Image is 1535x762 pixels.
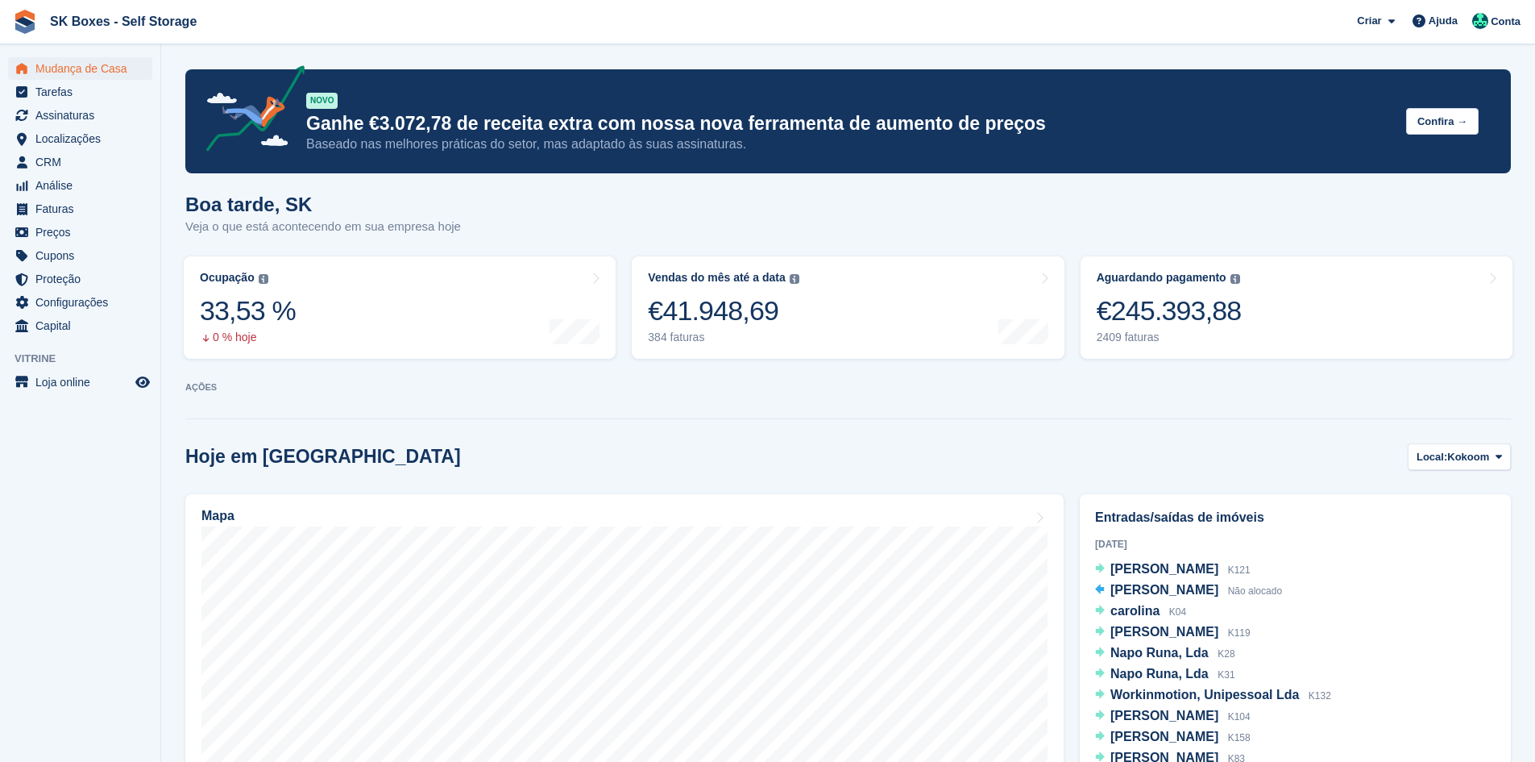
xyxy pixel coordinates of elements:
[1228,564,1251,576] span: K121
[1228,627,1251,639] span: K119
[8,244,152,267] a: menu
[1095,602,1186,623] a: carolina K04
[1095,664,1235,685] a: Napo Runa, Lda K31
[44,8,203,35] a: SK Boxes - Self Storage
[8,57,152,80] a: menu
[8,268,152,290] a: menu
[193,65,305,157] img: price-adjustments-announcement-icon-8257ccfd72463d97f412b2fc003d46551f7dbcb40ab6d574587a9cd5c0d94...
[1095,537,1496,552] div: [DATE]
[201,509,234,523] h2: Mapa
[259,274,268,284] img: icon-info-grey-7440780725fd019a000dd9b08b2336e03edf1995a4989e88bcd33f0948082b44.svg
[1097,331,1242,344] div: 2409 faturas
[790,274,799,284] img: icon-info-grey-7440780725fd019a000dd9b08b2336e03edf1995a4989e88bcd33f0948082b44.svg
[35,268,132,290] span: Proteção
[1081,256,1512,359] a: Aguardando pagamento €245.393,88 2409 faturas
[1218,669,1234,681] span: K31
[35,291,132,314] span: Configurações
[8,221,152,244] a: menu
[8,291,152,314] a: menu
[1228,732,1251,743] span: K158
[1406,108,1479,135] button: Confira →
[185,446,461,468] h2: Hoje em [GEOGRAPHIC_DATA]
[1110,667,1209,681] span: Napo Runa, Lda
[35,174,132,197] span: Análise
[35,151,132,173] span: CRM
[200,271,255,285] div: Ocupação
[1357,13,1381,29] span: Criar
[1228,585,1282,597] span: Não alocado
[1417,449,1447,465] span: Local:
[1110,583,1218,597] span: [PERSON_NAME]
[1309,690,1331,702] span: K132
[306,135,1393,153] p: Baseado nas melhores práticas do setor, mas adaptado às suas assinaturas.
[1429,13,1458,29] span: Ajuda
[1491,14,1520,30] span: Conta
[1095,623,1251,643] a: [PERSON_NAME] K119
[1472,13,1488,29] img: SK Boxes - Comercial
[648,294,799,327] div: €41.948,69
[8,314,152,337] a: menu
[648,331,799,344] div: 384 faturas
[1110,730,1218,743] span: [PERSON_NAME]
[185,218,461,236] p: Veja o que está acontecendo em sua empresa hoje
[1230,274,1240,284] img: icon-info-grey-7440780725fd019a000dd9b08b2336e03edf1995a4989e88bcd33f0948082b44.svg
[185,382,1511,393] p: AÇÕES
[35,371,132,393] span: Loja online
[35,221,132,244] span: Preços
[8,104,152,127] a: menu
[1110,625,1218,639] span: [PERSON_NAME]
[15,351,160,367] span: Vitrine
[35,57,132,80] span: Mudança de Casa
[1095,581,1282,602] a: [PERSON_NAME] Não alocado
[200,294,296,327] div: 33,53 %
[35,198,132,220] span: Faturas
[1110,562,1218,576] span: [PERSON_NAME]
[35,244,132,267] span: Cupons
[648,271,785,285] div: Vendas do mês até a data
[35,104,132,127] span: Assinaturas
[133,373,152,392] a: Loja de pré-visualização
[1447,449,1489,465] span: Kokoom
[1408,443,1511,470] button: Local: Kokoom
[184,256,616,359] a: Ocupação 33,53 % 0 % hoje
[1110,709,1218,722] span: [PERSON_NAME]
[1095,706,1251,727] a: [PERSON_NAME] K104
[1169,606,1186,618] span: K04
[1110,604,1160,618] span: carolina
[1228,711,1251,722] span: K104
[8,371,152,393] a: menu
[1110,688,1299,702] span: Workinmotion, Unipessoal Lda
[306,112,1393,135] p: Ganhe €3.072,78 de receita extra com nossa nova ferramenta de aumento de preços
[1095,560,1251,581] a: [PERSON_NAME] K121
[1097,294,1242,327] div: €245.393,88
[632,256,1064,359] a: Vendas do mês até a data €41.948,69 384 faturas
[35,314,132,337] span: Capital
[35,127,132,150] span: Localizações
[1095,685,1331,706] a: Workinmotion, Unipessoal Lda K132
[8,198,152,220] a: menu
[13,10,37,34] img: stora-icon-8386f47178a22dfd0bd8f6a31ec36ba5ce8667c1dd55bd0f319d3a0aa187defe.svg
[8,174,152,197] a: menu
[8,127,152,150] a: menu
[1095,508,1496,527] h2: Entradas/saídas de imóveis
[8,151,152,173] a: menu
[8,81,152,103] a: menu
[306,93,338,109] div: NOVO
[200,331,296,344] div: 0 % hoje
[1110,646,1209,660] span: Napo Runa, Lda
[185,194,461,215] h1: Boa tarde, SK
[1097,271,1226,285] div: Aguardando pagamento
[1095,643,1235,664] a: Napo Runa, Lda K28
[1095,727,1251,748] a: [PERSON_NAME] K158
[1218,648,1234,660] span: K28
[35,81,132,103] span: Tarefas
